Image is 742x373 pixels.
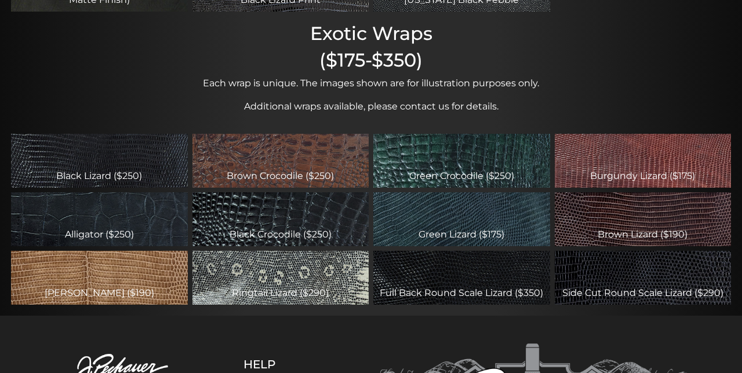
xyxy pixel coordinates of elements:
[192,251,369,305] div: Ringtail Lizard ($290)
[555,192,732,246] div: Brown Lizard ($190)
[11,134,188,188] div: Black Lizard ($250)
[555,134,732,188] div: Burgundy Lizard ($175)
[11,192,188,246] div: Alligator ($250)
[11,251,188,305] div: [PERSON_NAME] ($190)
[555,251,732,305] div: Side Cut Round Scale Lizard ($290)
[243,357,333,371] h5: Help
[373,251,550,305] div: Full Back Round Scale Lizard ($350)
[192,134,369,188] div: Brown Crocodile ($250)
[373,192,550,246] div: Green Lizard ($175)
[373,134,550,188] div: Green Crocodile ($250)
[192,192,369,246] div: Black Crocodile ($250)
